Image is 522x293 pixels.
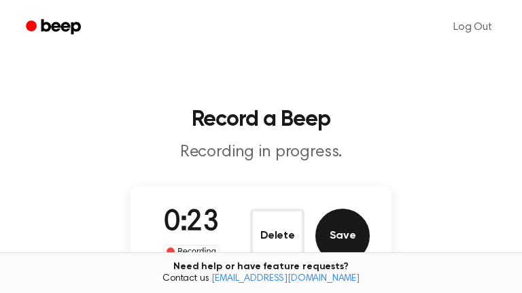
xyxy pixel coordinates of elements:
a: Beep [16,14,93,41]
a: Log Out [440,11,506,44]
p: Recording in progress. [16,141,506,164]
span: 0:23 [164,209,218,237]
button: Save Audio Record [315,209,370,263]
button: Delete Audio Record [250,209,304,263]
div: Recording [163,245,220,258]
h1: Record a Beep [16,109,506,131]
a: [EMAIL_ADDRESS][DOMAIN_NAME] [211,274,360,283]
span: Contact us [8,273,514,286]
